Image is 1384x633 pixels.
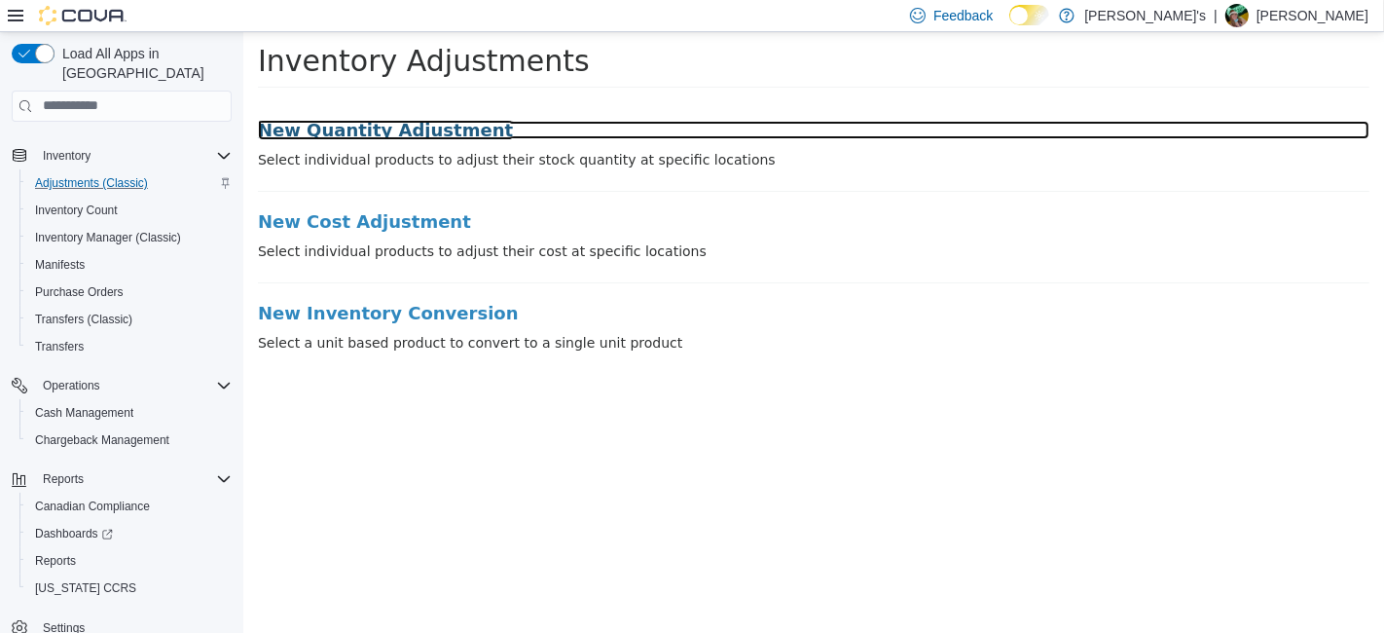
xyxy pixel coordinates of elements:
[27,577,144,600] a: [US_STATE] CCRS
[27,495,158,518] a: Canadian Compliance
[35,467,91,491] button: Reports
[27,253,92,277] a: Manifests
[27,171,232,195] span: Adjustments (Classic)
[27,308,232,331] span: Transfers (Classic)
[35,203,118,218] span: Inventory Count
[35,144,98,168] button: Inventory
[35,374,232,397] span: Operations
[55,44,232,83] span: Load All Apps in [GEOGRAPHIC_DATA]
[4,372,239,399] button: Operations
[27,549,232,573] span: Reports
[35,553,76,569] span: Reports
[15,301,1126,321] p: Select a unit based product to convert to a single unit product
[35,230,181,245] span: Inventory Manager (Classic)
[43,471,84,487] span: Reports
[19,333,239,360] button: Transfers
[27,308,140,331] a: Transfers (Classic)
[27,428,232,452] span: Chargeback Management
[35,432,169,448] span: Chargeback Management
[4,142,239,169] button: Inventory
[19,575,239,602] button: [US_STATE] CCRS
[15,118,1126,138] p: Select individual products to adjust their stock quantity at specific locations
[1009,5,1050,25] input: Dark Mode
[27,226,189,249] a: Inventory Manager (Classic)
[35,405,133,421] span: Cash Management
[27,226,232,249] span: Inventory Manager (Classic)
[15,89,1126,108] a: New Quantity Adjustment
[15,209,1126,230] p: Select individual products to adjust their cost at specific locations
[19,306,239,333] button: Transfers (Classic)
[27,428,177,452] a: Chargeback Management
[15,272,1126,291] a: New Inventory Conversion
[27,199,126,222] a: Inventory Count
[19,251,239,279] button: Manifests
[27,401,232,425] span: Cash Management
[27,495,232,518] span: Canadian Compliance
[19,520,239,547] a: Dashboards
[43,378,100,393] span: Operations
[35,144,232,168] span: Inventory
[27,335,91,358] a: Transfers
[27,280,131,304] a: Purchase Orders
[1225,4,1249,27] div: Leslie Muller
[35,499,150,514] span: Canadian Compliance
[27,253,232,277] span: Manifests
[27,401,141,425] a: Cash Management
[1214,4,1218,27] p: |
[933,6,993,25] span: Feedback
[27,280,232,304] span: Purchase Orders
[19,427,239,454] button: Chargeback Management
[27,335,232,358] span: Transfers
[1257,4,1368,27] p: [PERSON_NAME]
[1009,25,1010,26] span: Dark Mode
[27,577,232,600] span: Washington CCRS
[27,522,121,545] a: Dashboards
[1084,4,1206,27] p: [PERSON_NAME]'s
[19,197,239,224] button: Inventory Count
[27,199,232,222] span: Inventory Count
[15,12,346,46] span: Inventory Adjustments
[27,171,156,195] a: Adjustments (Classic)
[19,169,239,197] button: Adjustments (Classic)
[15,180,1126,200] a: New Cost Adjustment
[19,493,239,520] button: Canadian Compliance
[35,467,232,491] span: Reports
[4,465,239,493] button: Reports
[19,547,239,575] button: Reports
[19,224,239,251] button: Inventory Manager (Classic)
[35,339,84,354] span: Transfers
[35,284,124,300] span: Purchase Orders
[39,6,127,25] img: Cova
[19,279,239,306] button: Purchase Orders
[35,257,85,273] span: Manifests
[43,148,91,164] span: Inventory
[35,175,148,191] span: Adjustments (Classic)
[35,580,136,596] span: [US_STATE] CCRS
[27,522,232,545] span: Dashboards
[35,312,132,327] span: Transfers (Classic)
[19,399,239,427] button: Cash Management
[27,549,84,573] a: Reports
[35,526,113,541] span: Dashboards
[35,374,108,397] button: Operations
